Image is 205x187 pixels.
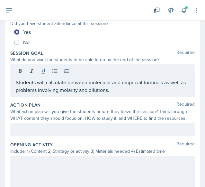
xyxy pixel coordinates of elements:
div: What action plan will you give the students before they leave the session? Think through WHAT con... [10,108,195,122]
label: Session Goal [10,50,43,56]
div: Did you have student attendance at this session? [10,20,195,27]
label: Opening Activity [10,142,53,148]
div: What do you want the students to be able to do by the end of the session? [10,56,195,63]
p: Students will calculate between molecular and empricial formuals as well as problems involving mo... [16,78,189,94]
span: No [23,39,30,45]
span: Yes [23,29,31,35]
div: Include: 1) Content 2) Strategy or activity 3) Materials needed 4) Estimated time [10,148,195,155]
label: Action Plan [10,102,41,108]
span: Required [176,102,195,108]
span: Required [176,50,195,56]
span: Required [176,142,195,148]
